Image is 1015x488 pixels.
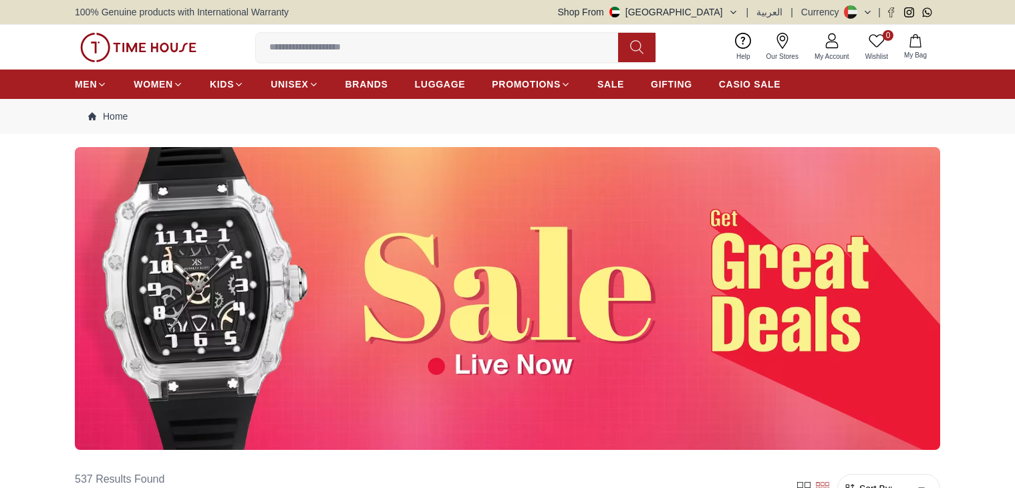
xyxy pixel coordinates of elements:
[75,78,97,91] span: MEN
[415,78,466,91] span: LUGGAGE
[651,78,692,91] span: GIFTING
[134,78,173,91] span: WOMEN
[492,78,561,91] span: PROMOTIONS
[134,72,183,96] a: WOMEN
[719,72,781,96] a: CASIO SALE
[492,72,571,96] a: PROMOTIONS
[609,7,620,17] img: United Arab Emirates
[896,31,935,63] button: My Bag
[345,78,388,91] span: BRANDS
[886,7,896,17] a: Facebook
[651,72,692,96] a: GIFTING
[88,110,128,123] a: Home
[345,72,388,96] a: BRANDS
[728,30,758,64] a: Help
[922,7,932,17] a: Whatsapp
[899,50,932,60] span: My Bag
[746,5,749,19] span: |
[80,33,196,62] img: ...
[801,5,845,19] div: Currency
[857,30,896,64] a: 0Wishlist
[719,78,781,91] span: CASIO SALE
[790,5,793,19] span: |
[558,5,738,19] button: Shop From[GEOGRAPHIC_DATA]
[271,78,308,91] span: UNISEX
[761,51,804,62] span: Our Stores
[731,51,756,62] span: Help
[597,72,624,96] a: SALE
[758,30,807,64] a: Our Stores
[75,147,940,450] img: ...
[210,78,234,91] span: KIDS
[75,72,107,96] a: MEN
[860,51,893,62] span: Wishlist
[415,72,466,96] a: LUGGAGE
[75,99,940,134] nav: Breadcrumb
[210,72,244,96] a: KIDS
[878,5,881,19] span: |
[883,30,893,41] span: 0
[756,5,782,19] button: العربية
[809,51,855,62] span: My Account
[597,78,624,91] span: SALE
[904,7,914,17] a: Instagram
[75,5,289,19] span: 100% Genuine products with International Warranty
[271,72,318,96] a: UNISEX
